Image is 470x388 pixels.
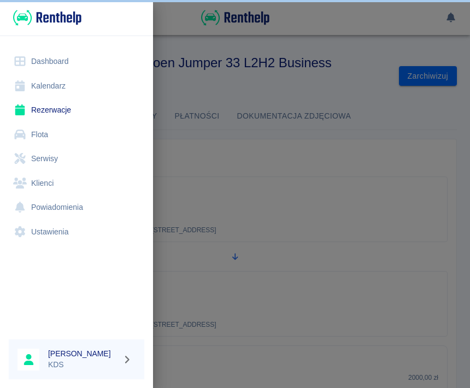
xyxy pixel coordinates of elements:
[9,146,144,171] a: Serwisy
[9,98,144,122] a: Rezerwacje
[9,74,144,98] a: Kalendarz
[13,9,81,27] img: Renthelp logo
[48,348,118,359] h6: [PERSON_NAME]
[48,359,118,371] p: KDS
[9,122,144,147] a: Flota
[9,9,81,27] a: Renthelp logo
[9,220,144,244] a: Ustawienia
[9,195,144,220] a: Powiadomienia
[9,49,144,74] a: Dashboard
[9,171,144,196] a: Klienci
